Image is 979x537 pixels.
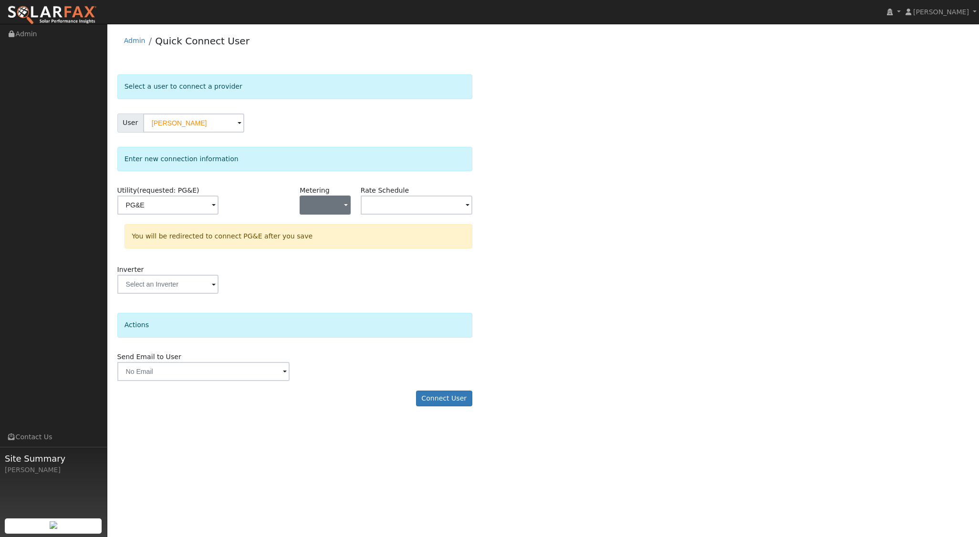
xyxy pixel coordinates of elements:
span: Site Summary [5,452,102,465]
a: Quick Connect User [155,35,250,47]
input: No Email [117,362,290,381]
div: You will be redirected to connect PG&E after you save [125,224,472,248]
span: (requested: PG&E) [137,186,199,194]
div: Select a user to connect a provider [117,74,472,99]
img: SolarFax [7,5,97,25]
label: Inverter [117,265,144,275]
label: Send Email to User [117,352,181,362]
label: Rate Schedule [361,186,409,196]
label: Utility [117,186,199,196]
span: [PERSON_NAME] [913,8,969,16]
div: Actions [117,313,472,337]
a: Admin [124,37,146,44]
input: Select a User [143,114,244,133]
div: Enter new connection information [117,147,472,171]
img: retrieve [50,521,57,529]
div: [PERSON_NAME] [5,465,102,475]
button: Connect User [416,391,472,407]
label: Metering [300,186,330,196]
input: Select a Utility [117,196,219,215]
span: User [117,114,144,133]
input: Select an Inverter [117,275,219,294]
